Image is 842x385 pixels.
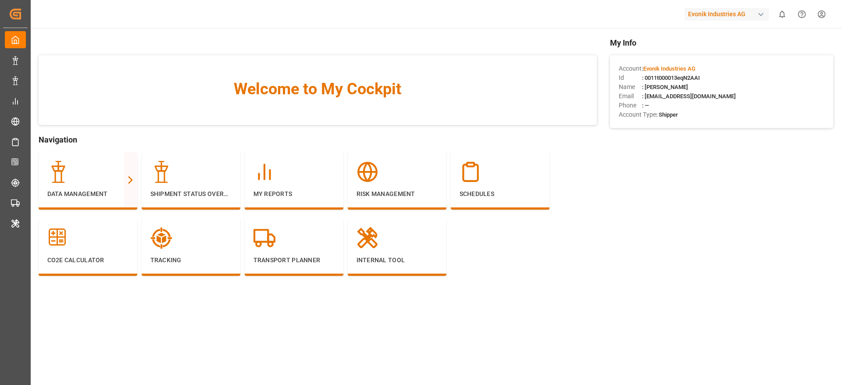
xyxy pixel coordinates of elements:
[642,102,649,109] span: : —
[357,189,438,199] p: Risk Management
[642,75,700,81] span: : 0011t000013eqN2AAI
[642,65,696,72] span: :
[619,110,656,119] span: Account Type
[47,189,128,199] p: Data Management
[619,73,642,82] span: Id
[642,84,688,90] span: : [PERSON_NAME]
[772,4,792,24] button: show 0 new notifications
[253,189,335,199] p: My Reports
[610,37,833,49] span: My Info
[643,65,696,72] span: Evonik Industries AG
[619,92,642,101] span: Email
[47,256,128,265] p: CO2e Calculator
[685,8,769,21] div: Evonik Industries AG
[792,4,812,24] button: Help Center
[619,101,642,110] span: Phone
[685,6,772,22] button: Evonik Industries AG
[253,256,335,265] p: Transport Planner
[357,256,438,265] p: Internal Tool
[460,189,541,199] p: Schedules
[150,256,232,265] p: Tracking
[656,111,678,118] span: : Shipper
[619,82,642,92] span: Name
[56,77,579,101] span: Welcome to My Cockpit
[150,189,232,199] p: Shipment Status Overview
[619,64,642,73] span: Account
[642,93,736,100] span: : [EMAIL_ADDRESS][DOMAIN_NAME]
[39,134,597,146] span: Navigation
